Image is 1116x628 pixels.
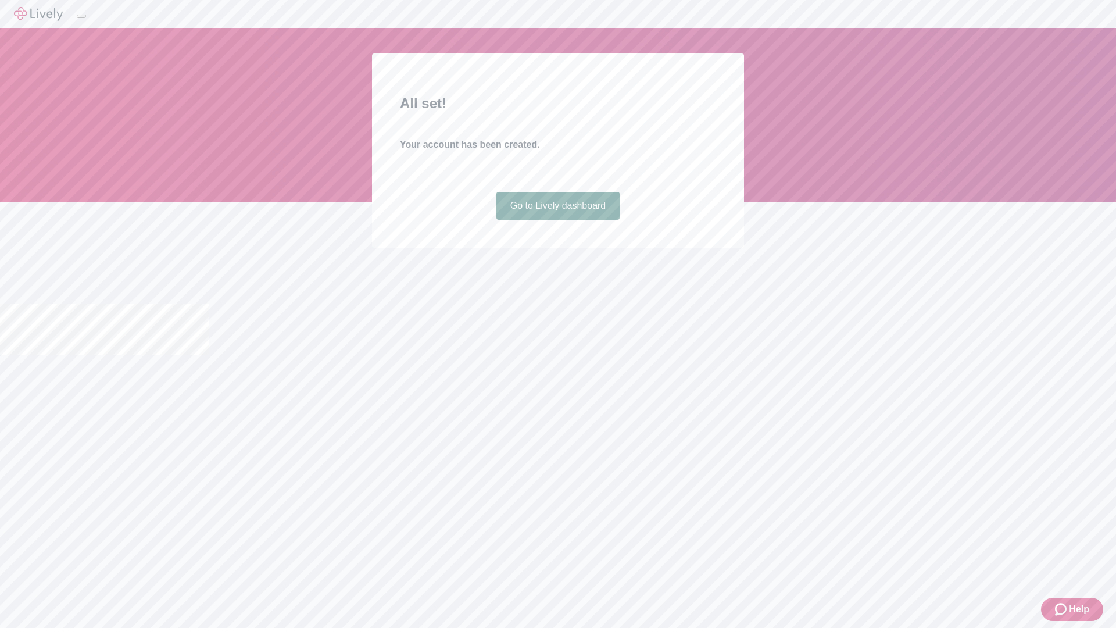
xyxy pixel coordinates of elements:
[77,15,86,18] button: Log out
[400,93,716,114] h2: All set!
[1055,602,1069,616] svg: Zendesk support icon
[1069,602,1089,616] span: Help
[1041,598,1103,621] button: Zendesk support iconHelp
[400,138,716,152] h4: Your account has been created.
[14,7,63,21] img: Lively
[496,192,620,220] a: Go to Lively dashboard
